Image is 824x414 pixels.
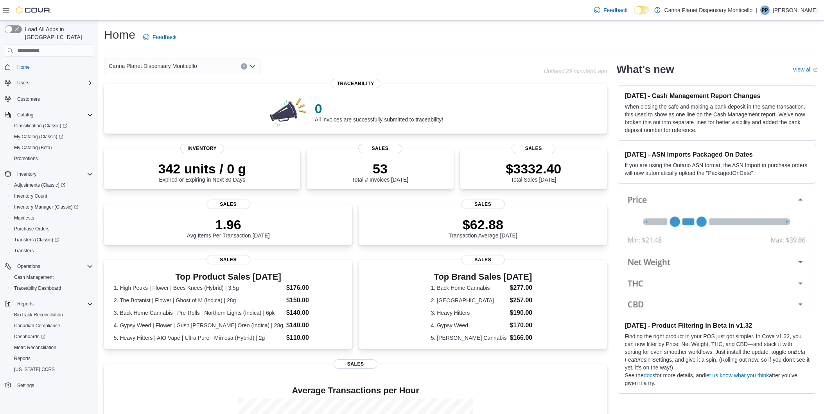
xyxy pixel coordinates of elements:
[11,132,66,141] a: My Catalog (Classic)
[286,333,343,343] dd: $110.00
[506,161,561,177] p: $3332.40
[14,170,39,179] button: Inventory
[8,320,96,331] button: Canadian Compliance
[11,154,41,163] a: Promotions
[187,217,270,239] div: Avg Items Per Transaction [DATE]
[510,308,535,318] dd: $190.00
[14,193,47,199] span: Inventory Count
[431,309,507,317] dt: 3. Heavy Hitters
[14,110,36,120] button: Catalog
[2,169,96,180] button: Inventory
[11,246,37,255] a: Transfers
[11,154,93,163] span: Promotions
[510,296,535,305] dd: $257.00
[2,93,96,104] button: Customers
[8,153,96,164] button: Promotions
[8,331,96,342] a: Dashboards
[14,299,93,309] span: Reports
[14,155,38,162] span: Promotions
[14,285,61,291] span: Traceabilty Dashboard
[16,6,51,14] img: Cova
[762,5,768,15] span: PP
[286,308,343,318] dd: $140.00
[114,272,343,282] h3: Top Product Sales [DATE]
[8,353,96,364] button: Reports
[8,364,96,375] button: [US_STATE] CCRS
[250,63,256,70] button: Open list of options
[11,191,93,201] span: Inventory Count
[14,62,33,72] a: Home
[268,96,309,127] img: 0
[14,62,93,72] span: Home
[14,312,63,318] span: BioTrack Reconciliation
[17,171,36,177] span: Inventory
[11,284,64,293] a: Traceabilty Dashboard
[11,180,68,190] a: Adjustments (Classic)
[11,273,93,282] span: Cash Management
[11,191,50,201] a: Inventory Count
[8,142,96,153] button: My Catalog (Beta)
[11,246,93,255] span: Transfers
[14,95,43,104] a: Customers
[206,255,250,264] span: Sales
[11,213,93,223] span: Manifests
[11,202,82,212] a: Inventory Manager (Classic)
[17,263,40,269] span: Operations
[2,109,96,120] button: Catalog
[11,202,93,212] span: Inventory Manager (Classic)
[114,309,283,317] dt: 3. Back Home Cannabis | Pre-Rolls | Northern Lights (Indica) | 6pk
[431,272,535,282] h3: Top Brand Sales [DATE]
[14,215,34,221] span: Manifests
[8,202,96,212] a: Inventory Manager (Classic)
[625,321,810,329] h3: [DATE] - Product Filtering in Beta in v1.32
[114,334,283,342] dt: 5. Heavy Hitters | AIO Vape | Ultra Pure - Mimosa (Hybrid) | 2g
[8,272,96,283] button: Cash Management
[8,342,96,353] button: Metrc Reconciliation
[286,321,343,330] dd: $140.00
[17,64,30,70] span: Home
[11,224,53,234] a: Purchase Orders
[625,92,810,100] h3: [DATE] - Cash Management Report Changes
[14,226,50,232] span: Purchase Orders
[180,144,224,153] span: Inventory
[8,245,96,256] button: Transfers
[11,321,63,330] a: Canadian Compliance
[8,309,96,320] button: BioTrack Reconciliation
[8,191,96,202] button: Inventory Count
[352,161,408,177] p: 53
[17,301,34,307] span: Reports
[11,121,93,130] span: Classification (Classic)
[14,170,93,179] span: Inventory
[187,217,270,232] p: 1.96
[286,283,343,293] dd: $176.00
[2,77,96,88] button: Users
[14,78,93,87] span: Users
[358,144,402,153] span: Sales
[813,68,818,72] svg: External link
[14,134,63,140] span: My Catalog (Classic)
[461,255,505,264] span: Sales
[14,334,45,340] span: Dashboards
[14,145,52,151] span: My Catalog (Beta)
[14,237,59,243] span: Transfers (Classic)
[11,235,62,244] a: Transfers (Classic)
[153,33,176,41] span: Feedback
[14,381,37,390] a: Settings
[11,332,93,341] span: Dashboards
[158,161,246,183] div: Expired or Expiring in Next 30 Days
[11,235,93,244] span: Transfers (Classic)
[14,182,65,188] span: Adjustments (Classic)
[625,349,805,363] em: Beta Features
[315,101,443,116] p: 0
[8,212,96,223] button: Manifests
[140,29,180,45] a: Feedback
[14,262,93,271] span: Operations
[625,103,810,134] p: When closing the safe and making a bank deposit in the same transaction, this used to show as one...
[431,296,507,304] dt: 2. [GEOGRAPHIC_DATA]
[773,5,818,15] p: [PERSON_NAME]
[11,354,34,363] a: Reports
[11,310,66,319] a: BioTrack Reconciliation
[14,380,93,390] span: Settings
[109,61,197,71] span: Canna Planet Dispensary Monticello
